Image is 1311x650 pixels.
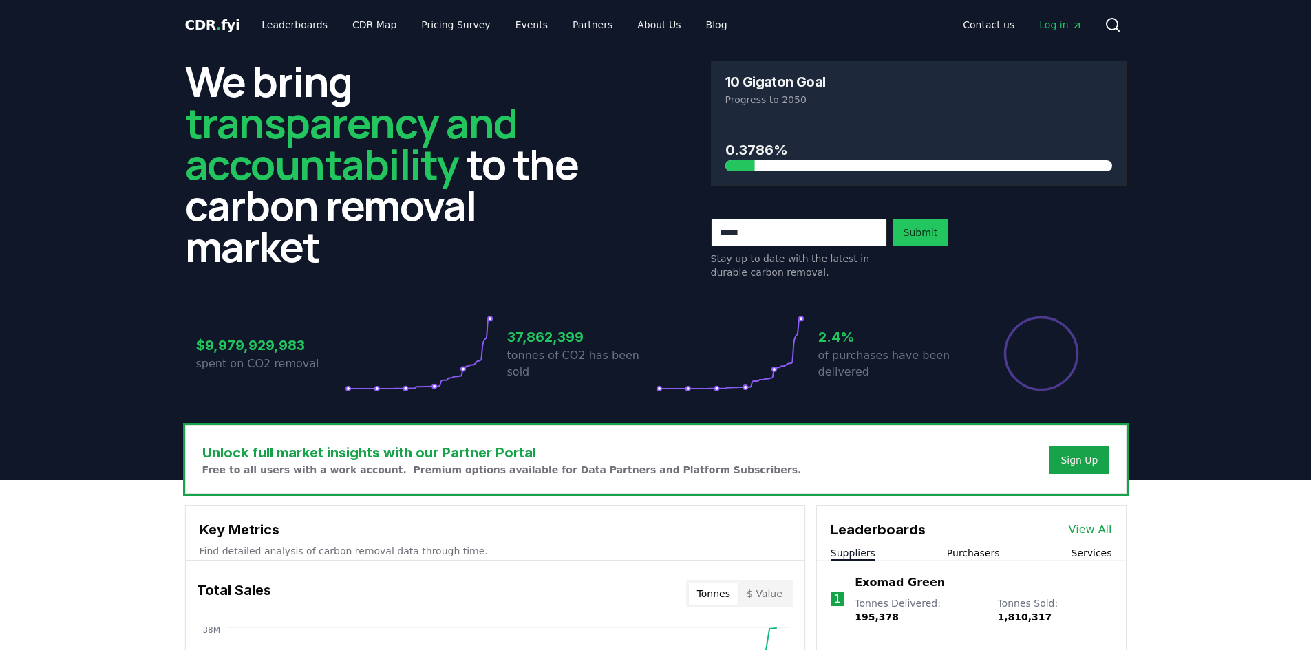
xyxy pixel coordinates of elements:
[818,347,967,380] p: of purchases have been delivered
[831,546,875,560] button: Suppliers
[200,519,791,540] h3: Key Metrics
[410,12,501,37] a: Pricing Survey
[738,583,791,605] button: $ Value
[818,327,967,347] h3: 2.4%
[507,327,656,347] h3: 37,862,399
[185,15,240,34] a: CDR.fyi
[202,625,220,635] tspan: 38M
[202,463,802,477] p: Free to all users with a work account. Premium options available for Data Partners and Platform S...
[947,546,1000,560] button: Purchasers
[216,17,221,33] span: .
[185,94,518,192] span: transparency and accountability
[855,596,983,624] p: Tonnes Delivered :
[725,93,1112,107] p: Progress to 2050
[952,12,1093,37] nav: Main
[855,574,945,591] a: Exomad Green
[507,347,656,380] p: tonnes of CO2 has been sold
[1003,315,1080,392] div: Percentage of sales delivered
[504,12,559,37] a: Events
[893,219,949,246] button: Submit
[855,611,899,622] span: 195,378
[562,12,623,37] a: Partners
[831,519,926,540] h3: Leaderboards
[997,596,1111,624] p: Tonnes Sold :
[725,140,1112,160] h3: 0.3786%
[833,591,840,607] p: 1
[196,356,345,372] p: spent on CO2 removal
[725,75,826,89] h3: 10 Gigaton Goal
[1060,453,1098,467] a: Sign Up
[197,580,271,607] h3: Total Sales
[1069,521,1112,538] a: View All
[200,544,791,558] p: Find detailed analysis of carbon removal data through time.
[251,12,738,37] nav: Main
[695,12,738,37] a: Blog
[196,335,345,356] h3: $9,979,929,983
[952,12,1025,37] a: Contact us
[1049,446,1109,474] button: Sign Up
[1028,12,1093,37] a: Log in
[689,583,738,605] button: Tonnes
[251,12,339,37] a: Leaderboards
[185,17,240,33] span: CDR fyi
[997,611,1052,622] span: 1,810,317
[341,12,407,37] a: CDR Map
[202,442,802,463] h3: Unlock full market insights with our Partner Portal
[1039,18,1082,32] span: Log in
[711,252,887,279] p: Stay up to date with the latest in durable carbon removal.
[185,61,601,267] h2: We bring to the carbon removal market
[626,12,692,37] a: About Us
[1071,546,1111,560] button: Services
